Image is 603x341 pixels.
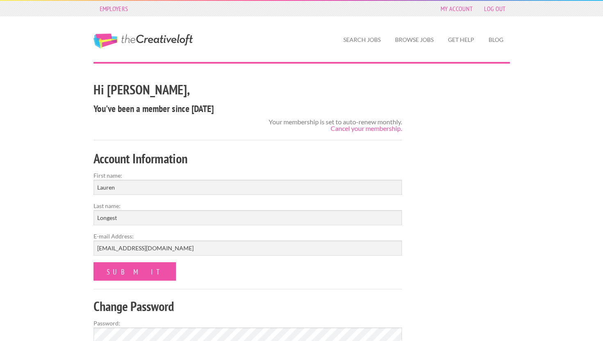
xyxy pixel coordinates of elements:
a: Employers [96,3,132,14]
a: Log Out [480,3,509,14]
h4: You've been a member since [DATE] [94,102,402,115]
label: Password: [94,319,402,327]
div: Your membership is set to auto-renew monthly. [269,119,402,132]
h2: Hi [PERSON_NAME], [94,80,402,99]
a: Cancel your membership. [331,124,402,132]
input: Submit [94,262,176,281]
label: First name: [94,171,402,180]
a: Browse Jobs [388,30,440,49]
h2: Change Password [94,297,402,316]
a: Get Help [441,30,481,49]
a: Blog [482,30,510,49]
label: Last name: [94,201,402,210]
a: The Creative Loft [94,34,193,48]
label: E-mail Address: [94,232,402,240]
a: Search Jobs [337,30,387,49]
a: My Account [436,3,477,14]
h2: Account Information [94,149,402,168]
